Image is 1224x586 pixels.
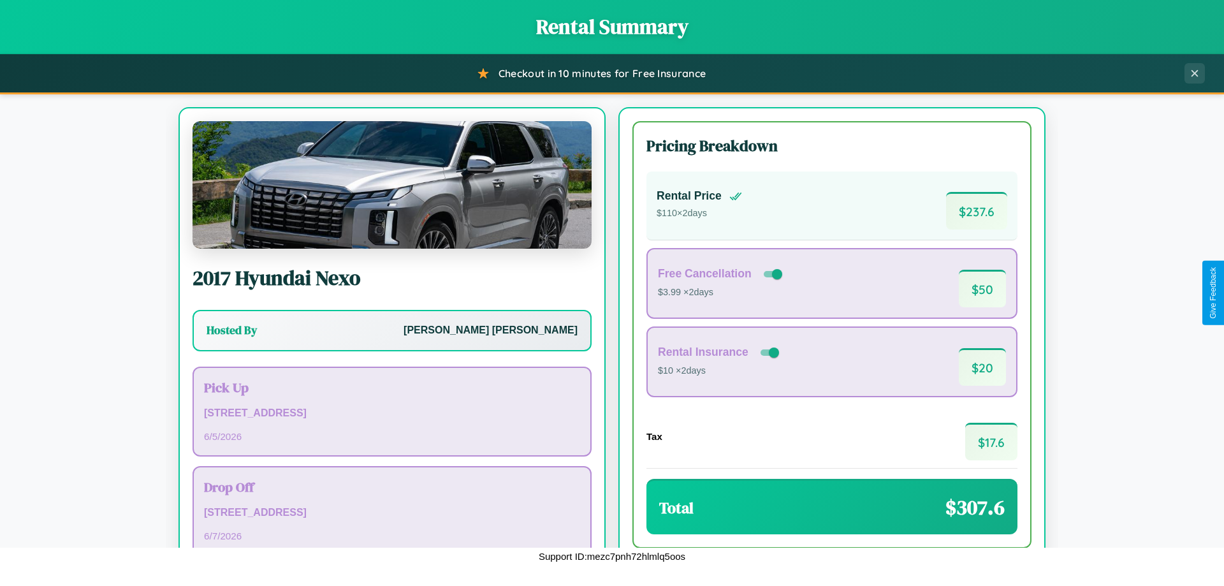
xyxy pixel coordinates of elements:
[193,264,592,292] h2: 2017 Hyundai Nexo
[404,321,578,340] p: [PERSON_NAME] [PERSON_NAME]
[207,323,257,338] h3: Hosted By
[959,270,1006,307] span: $ 50
[499,67,706,80] span: Checkout in 10 minutes for Free Insurance
[539,548,685,565] p: Support ID: mezc7pnh72hlmlq5oos
[658,267,752,281] h4: Free Cancellation
[204,428,580,445] p: 6 / 5 / 2026
[1209,267,1218,319] div: Give Feedback
[946,192,1007,230] span: $ 237.6
[204,527,580,545] p: 6 / 7 / 2026
[646,431,662,442] h4: Tax
[193,121,592,249] img: Hyundai Nexo
[658,346,748,359] h4: Rental Insurance
[658,284,785,301] p: $3.99 × 2 days
[13,13,1211,41] h1: Rental Summary
[945,494,1005,522] span: $ 307.6
[658,363,782,379] p: $10 × 2 days
[657,205,742,222] p: $ 110 × 2 days
[646,135,1017,156] h3: Pricing Breakdown
[959,348,1006,386] span: $ 20
[965,423,1017,460] span: $ 17.6
[204,404,580,423] p: [STREET_ADDRESS]
[657,189,722,203] h4: Rental Price
[204,478,580,496] h3: Drop Off
[659,497,694,518] h3: Total
[204,504,580,522] p: [STREET_ADDRESS]
[204,378,580,397] h3: Pick Up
